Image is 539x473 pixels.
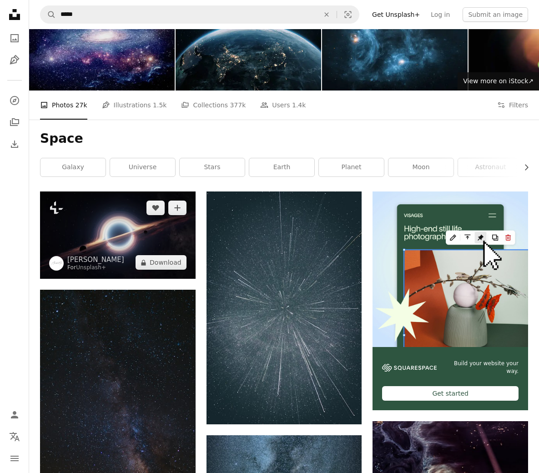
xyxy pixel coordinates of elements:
a: universe [110,158,175,176]
button: Download [136,255,186,270]
span: View more on iStock ↗ [463,77,534,85]
button: scroll list to the right [518,158,528,176]
a: Get Unsplash+ [367,7,425,22]
a: Build your website your way.Get started [373,191,528,410]
a: moon [388,158,453,176]
div: For [67,264,124,272]
a: Unsplash+ [76,264,106,271]
img: file-1606177908946-d1eed1cbe4f5image [382,364,437,372]
a: Collections [5,113,24,131]
img: Go to Alexander Mils's profile [49,256,64,271]
button: Like [146,201,165,215]
button: Submit an image [463,7,528,22]
form: Find visuals sitewide [40,5,359,24]
a: View more on iStock↗ [458,72,539,91]
a: Home — Unsplash [5,5,24,25]
a: Log in [425,7,455,22]
a: Log in / Sign up [5,406,24,424]
a: an artist's impression of a black hole in space [40,231,196,239]
a: astronaut [458,158,523,176]
a: Photos [5,29,24,47]
button: Visual search [337,6,359,23]
span: 1.5k [153,100,166,110]
a: earth [249,158,314,176]
button: Clear [317,6,337,23]
a: Download History [5,135,24,153]
button: Filters [497,91,528,120]
a: [PERSON_NAME] [67,255,124,264]
a: stars [180,158,245,176]
span: 1.4k [292,100,306,110]
a: Explore [5,91,24,110]
a: timelapse photography of warped lines [207,304,362,312]
button: Menu [5,449,24,468]
a: milky way [40,402,196,410]
a: Collections 377k [181,91,246,120]
button: Language [5,428,24,446]
a: Illustrations 1.5k [102,91,167,120]
a: Users 1.4k [260,91,306,120]
span: Build your website your way. [448,360,519,375]
span: 377k [230,100,246,110]
a: galaxy [40,158,106,176]
div: Get started [382,386,519,401]
h1: Space [40,131,528,147]
button: Add to Collection [168,201,186,215]
a: planet [319,158,384,176]
img: file-1723602894256-972c108553a7image [373,191,528,347]
button: Search Unsplash [40,6,56,23]
img: timelapse photography of warped lines [207,191,362,424]
a: Illustrations [5,51,24,69]
img: an artist's impression of a black hole in space [40,191,196,279]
